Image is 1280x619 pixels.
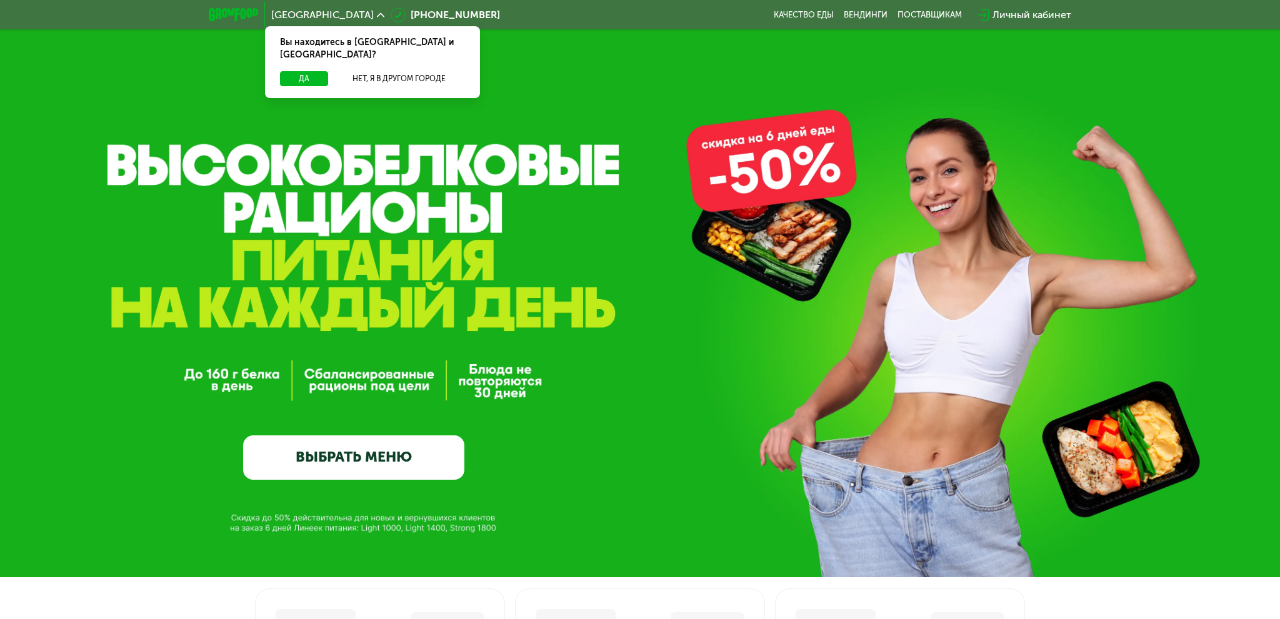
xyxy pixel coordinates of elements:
div: Личный кабинет [992,7,1071,22]
button: Нет, я в другом городе [333,71,465,86]
a: [PHONE_NUMBER] [391,7,500,22]
div: поставщикам [897,10,962,20]
a: Вендинги [844,10,887,20]
button: Да [280,71,328,86]
span: [GEOGRAPHIC_DATA] [271,10,374,20]
div: Вы находитесь в [GEOGRAPHIC_DATA] и [GEOGRAPHIC_DATA]? [265,26,480,71]
a: ВЫБРАТЬ МЕНЮ [243,435,464,480]
a: Качество еды [774,10,834,20]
